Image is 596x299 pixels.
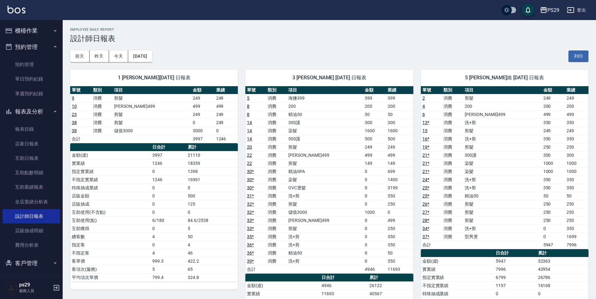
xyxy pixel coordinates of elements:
a: 6 [422,112,425,117]
th: 業績 [386,86,413,94]
td: 消費 [266,167,287,176]
td: 399 [386,94,413,102]
td: 300 [386,118,413,127]
td: 0 [151,167,186,176]
td: [PERSON_NAME]499 [287,216,363,224]
td: 0 [363,257,386,265]
td: 250 [542,143,565,151]
button: 商品管理 [3,271,60,287]
td: 精油50 [287,110,363,118]
a: 4 [422,104,425,109]
button: 登出 [564,4,588,16]
span: 3 [PERSON_NAME] [DATE] 日報表 [253,75,405,81]
td: 剪髮 [463,143,541,151]
td: 剪髮 [112,110,191,118]
td: 4 [151,233,186,241]
td: 消費 [266,184,287,192]
td: 499 [565,110,588,118]
td: 300 [565,151,588,159]
a: 店販抽成明細 [3,223,60,238]
td: 消費 [442,94,463,102]
td: 染髮 [287,127,363,135]
td: 消費 [91,110,113,118]
td: 消費 [442,167,463,176]
td: 250 [565,216,588,224]
td: 洗+剪 [287,192,363,200]
td: 消費 [266,208,287,216]
td: 499 [215,102,238,110]
td: 消費 [266,94,287,102]
a: 全店業績分析表 [3,195,60,209]
td: 350 [565,224,588,233]
span: 5 [PERSON_NAME]維 [DATE] 日報表 [428,75,581,81]
td: 0 [542,233,565,241]
td: 0 [363,167,386,176]
td: 1000 [565,159,588,167]
td: 洗+剪 [287,257,363,265]
td: 1000 [542,159,565,167]
td: 消費 [266,151,287,159]
td: 18359 [186,159,238,167]
td: 店販金額 [70,192,151,200]
a: 5 [247,96,249,101]
th: 業績 [215,86,238,94]
td: 消費 [442,110,463,118]
a: 14 [247,128,252,133]
a: 互助日報表 [3,151,60,165]
button: 今天 [109,50,128,62]
a: 15 [422,128,427,133]
td: 0 [151,224,186,233]
td: 250 [386,200,413,208]
td: 海鹽399 [287,94,363,102]
td: 7996 [565,241,588,249]
td: 消費 [266,241,287,249]
a: 報表目錄 [3,122,60,136]
a: 22 [247,161,252,166]
td: 消費 [91,94,113,102]
td: 50 [186,233,238,241]
td: 剪髮 [287,200,363,208]
td: 350 [386,233,413,241]
td: 0 [363,216,386,224]
button: save [522,4,534,16]
td: 剪髮 [112,94,191,102]
table: a dense table [70,143,238,282]
td: 剪髮 [112,118,191,127]
td: 3199 [386,184,413,192]
a: 14 [247,120,252,125]
a: 2 [422,96,425,101]
th: 類別 [442,86,463,94]
td: 剪髮 [463,127,541,135]
td: 350 [565,118,588,127]
a: 20 [247,144,252,149]
td: 249 [386,143,413,151]
td: 消費 [266,118,287,127]
td: [PERSON_NAME]499 [112,102,191,110]
td: 249 [542,94,565,102]
span: 1 [PERSON_NAME][DATE] 日報表 [78,75,230,81]
td: 350 [386,192,413,200]
th: 項目 [112,86,191,94]
td: 洗+剪 [287,233,363,241]
td: 0 [363,241,386,249]
td: 499 [363,151,386,159]
td: 0 [151,208,186,216]
td: 消費 [266,143,287,151]
button: 列印 [568,50,588,62]
button: 前天 [70,50,90,62]
td: 染髮 [287,176,363,184]
h5: ps29 [19,282,51,288]
td: 消費 [442,216,463,224]
td: 剪髮 [463,208,541,216]
td: 消費 [442,208,463,216]
td: 1699 [565,233,588,241]
td: 店販抽成 [70,200,151,208]
a: 互助業績報表 [3,180,60,194]
td: 499 [191,102,215,110]
th: 項目 [287,86,363,94]
th: 單號 [70,86,91,94]
th: 業績 [565,86,588,94]
td: 499 [386,216,413,224]
button: 櫃檯作業 [3,23,60,39]
td: 合計 [421,241,442,249]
